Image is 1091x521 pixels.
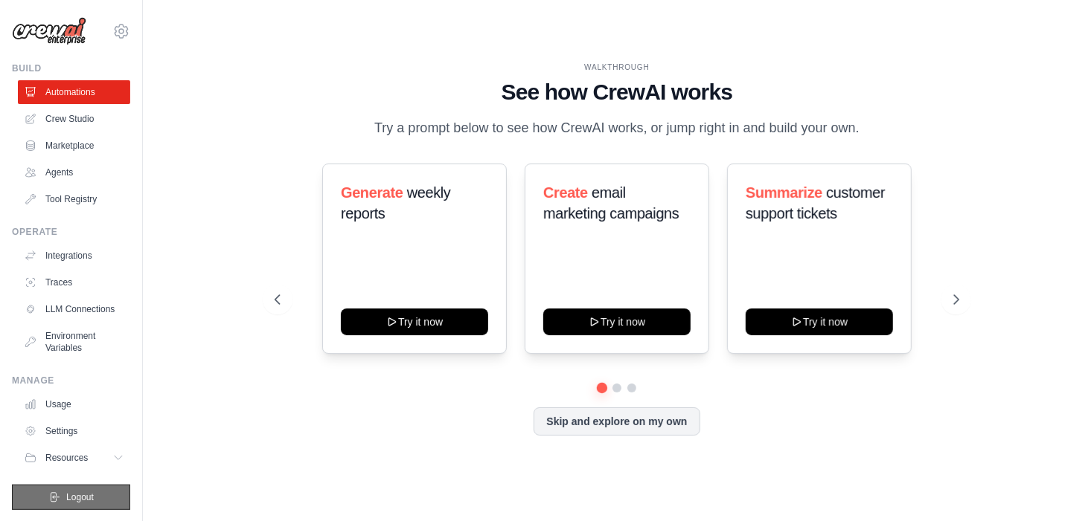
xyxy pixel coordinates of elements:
a: Agents [18,161,130,184]
div: WALKTHROUGH [275,62,959,73]
span: Logout [66,491,94,503]
span: Resources [45,452,88,464]
a: Usage [18,392,130,416]
span: Create [543,184,588,201]
a: Settings [18,419,130,443]
a: Marketplace [18,134,130,158]
button: Try it now [746,308,893,335]
a: Automations [18,80,130,104]
button: Resources [18,446,130,470]
button: Try it now [341,308,488,335]
a: Integrations [18,244,130,268]
a: Traces [18,271,130,294]
button: Skip and explore on my own [534,407,700,436]
span: Summarize [746,184,822,201]
span: weekly reports [341,184,450,221]
a: Tool Registry [18,187,130,211]
img: Logo [12,17,86,45]
button: Logout [12,485,130,510]
div: Build [12,62,130,74]
a: Environment Variables [18,324,130,360]
a: Crew Studio [18,107,130,131]
span: email marketing campaigns [543,184,679,221]
button: Try it now [543,308,691,335]
p: Try a prompt below to see how CrewAI works, or jump right in and build your own. [367,117,867,139]
span: Generate [341,184,403,201]
span: customer support tickets [746,184,885,221]
h1: See how CrewAI works [275,79,959,106]
a: LLM Connections [18,297,130,321]
div: Operate [12,226,130,238]
div: Manage [12,375,130,386]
